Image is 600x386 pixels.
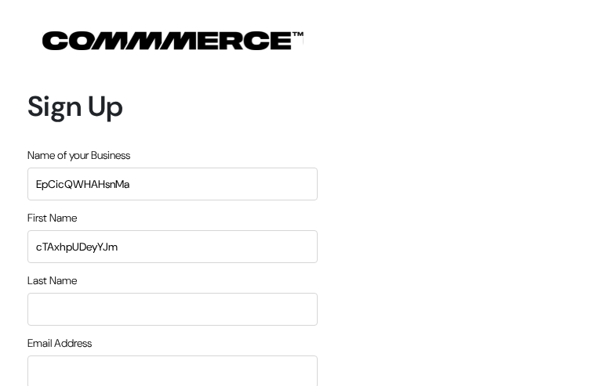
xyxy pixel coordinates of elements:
h1: Sign Up [27,89,318,123]
img: COMMMERCE [42,31,304,50]
label: First Name [27,210,77,226]
label: Name of your Business [27,147,130,164]
label: Email Address [27,335,92,352]
label: Last Name [27,272,77,289]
